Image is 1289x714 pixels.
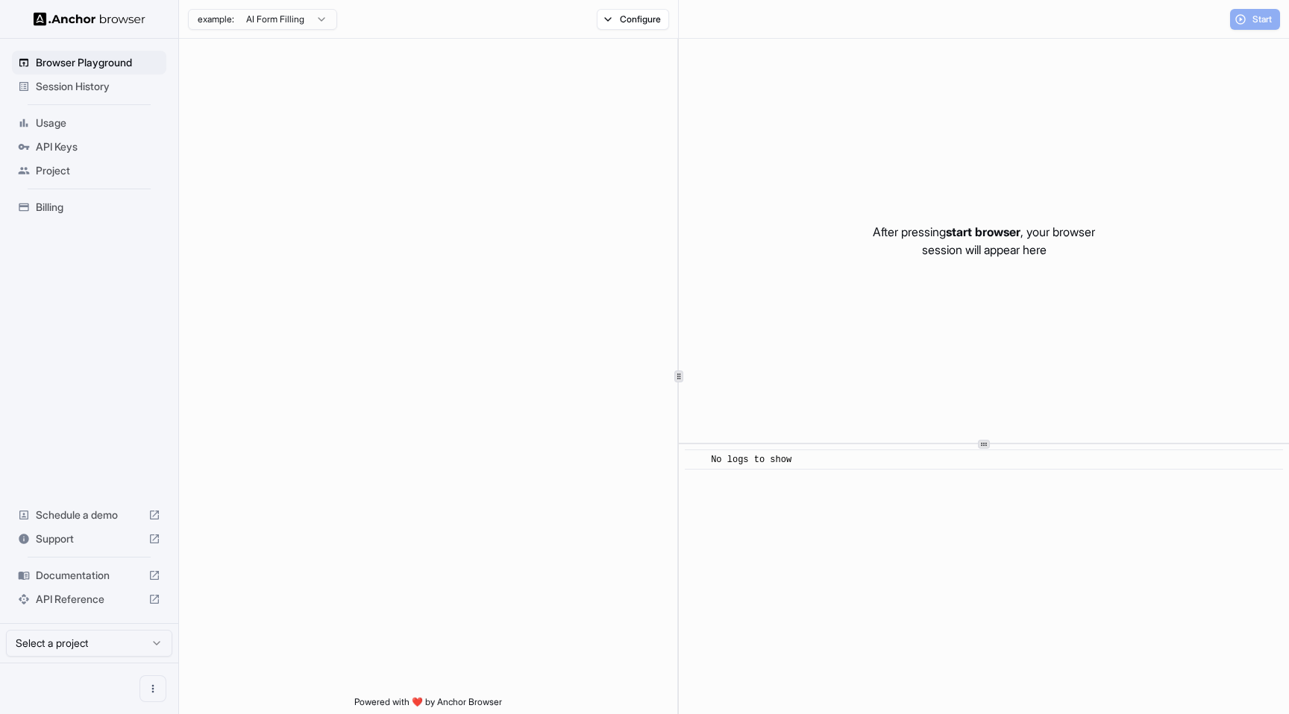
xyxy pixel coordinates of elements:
div: API Keys [12,135,166,159]
div: Usage [12,111,166,135]
span: Project [36,163,160,178]
div: API Reference [12,587,166,611]
div: Schedule a demo [12,503,166,527]
span: API Keys [36,139,160,154]
span: example: [198,13,234,25]
span: Usage [36,116,160,130]
div: Documentation [12,563,166,587]
div: Session History [12,75,166,98]
div: Browser Playground [12,51,166,75]
span: start browser [946,224,1020,239]
p: After pressing , your browser session will appear here [873,223,1095,259]
span: Schedule a demo [36,508,142,522]
div: Project [12,159,166,183]
span: Billing [36,200,160,215]
div: Support [12,527,166,551]
span: ​ [692,452,700,467]
span: Session History [36,79,160,94]
span: Documentation [36,568,142,583]
button: Configure [597,9,669,30]
button: Open menu [139,675,166,702]
span: No logs to show [711,455,791,465]
span: Powered with ❤️ by Anchor Browser [354,696,502,714]
span: API Reference [36,592,142,607]
img: Anchor Logo [34,12,145,26]
span: Support [36,531,142,546]
span: Browser Playground [36,55,160,70]
div: Billing [12,195,166,219]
